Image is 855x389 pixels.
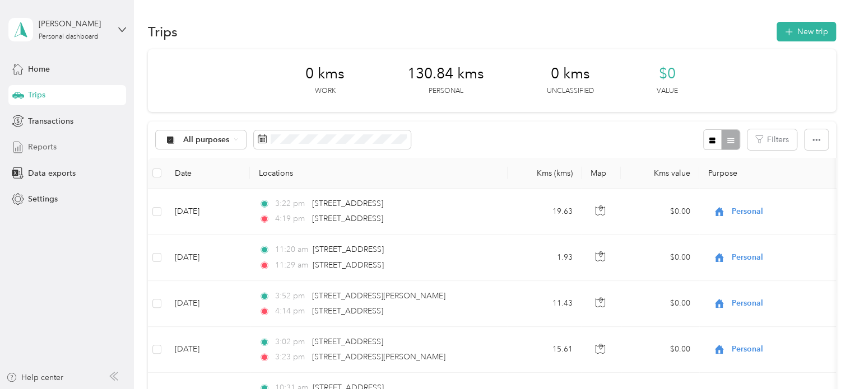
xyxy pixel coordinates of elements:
span: 3:23 pm [275,351,306,363]
iframe: Everlance-gr Chat Button Frame [792,326,855,389]
span: $0 [659,65,676,83]
span: 130.84 kms [407,65,484,83]
span: 4:14 pm [275,305,306,317]
td: [DATE] [166,281,250,327]
div: Personal dashboard [39,34,99,40]
span: 4:19 pm [275,213,306,225]
td: 11.43 [508,281,582,327]
span: [STREET_ADDRESS] [312,306,383,316]
td: [DATE] [166,235,250,280]
span: Home [28,63,50,75]
p: Unclassified [547,86,594,96]
td: 1.93 [508,235,582,280]
button: New trip [777,22,836,41]
span: [STREET_ADDRESS][PERSON_NAME] [312,352,445,362]
th: Date [166,158,250,189]
p: Value [657,86,678,96]
td: 19.63 [508,189,582,235]
td: [DATE] [166,327,250,373]
span: 0 kms [305,65,345,83]
div: [PERSON_NAME] [39,18,109,30]
span: [STREET_ADDRESS] [312,214,383,223]
th: Kms value [621,158,699,189]
span: 3:22 pm [275,198,306,210]
button: Help center [6,372,63,383]
span: All purposes [183,136,230,144]
td: $0.00 [621,189,699,235]
span: 11:29 am [275,259,308,271]
span: [STREET_ADDRESS][PERSON_NAME] [312,291,445,301]
td: $0.00 [621,235,699,280]
p: Personal [429,86,463,96]
h1: Trips [148,26,178,38]
span: [STREET_ADDRESS] [313,245,384,254]
span: [STREET_ADDRESS] [312,337,383,346]
span: Data exports [28,167,76,179]
p: Work [315,86,336,96]
span: Transactions [28,115,73,127]
span: Settings [28,193,58,205]
span: 3:02 pm [275,336,306,348]
span: Trips [28,89,45,101]
th: Kms (kms) [508,158,582,189]
span: [STREET_ADDRESS] [313,260,384,270]
span: 11:20 am [275,243,308,256]
span: Personal [732,205,834,218]
span: Personal [732,343,834,355]
td: 15.61 [508,327,582,373]
span: 3:52 pm [275,290,306,302]
button: Filters [747,129,797,150]
span: Reports [28,141,57,153]
th: Locations [250,158,508,189]
span: [STREET_ADDRESS] [312,199,383,208]
span: Personal [732,251,834,264]
td: $0.00 [621,327,699,373]
td: [DATE] [166,189,250,235]
th: Map [582,158,621,189]
td: $0.00 [621,281,699,327]
span: 0 kms [551,65,590,83]
span: Personal [732,297,834,310]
